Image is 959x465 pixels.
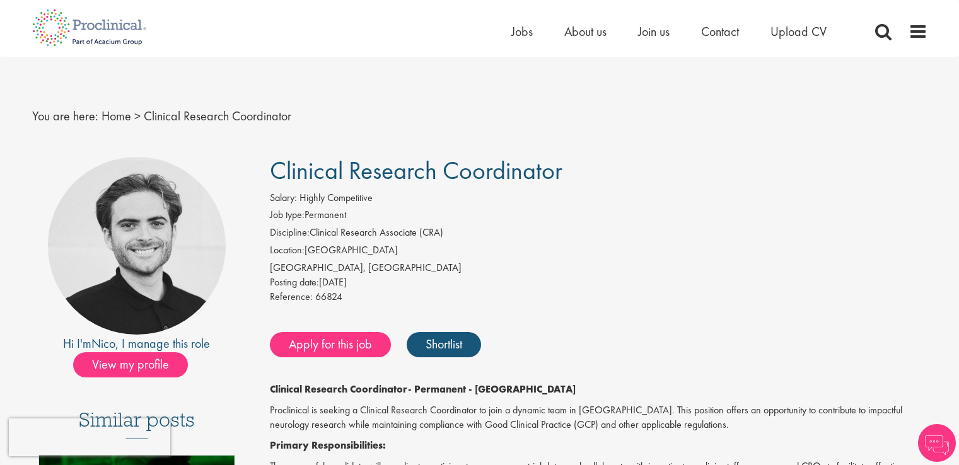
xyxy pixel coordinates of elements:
h3: Similar posts [79,409,195,439]
span: View my profile [73,352,188,377]
img: imeage of recruiter Nico Kohlwes [48,157,226,335]
label: Location: [270,243,305,258]
div: Hi I'm , I manage this role [32,335,242,353]
span: You are here: [32,108,98,124]
div: [GEOGRAPHIC_DATA], [GEOGRAPHIC_DATA] [270,261,927,275]
a: Nico [91,335,115,352]
label: Job type: [270,208,305,222]
p: Proclinical is seeking a Clinical Research Coordinator to join a dynamic team in [GEOGRAPHIC_DATA... [270,403,927,432]
a: Jobs [511,23,533,40]
span: Posting date: [270,275,319,289]
iframe: reCAPTCHA [9,418,170,456]
a: breadcrumb link [102,108,131,124]
a: Contact [701,23,739,40]
label: Reference: [270,290,313,304]
div: [DATE] [270,275,927,290]
li: Clinical Research Associate (CRA) [270,226,927,243]
strong: Primary Responsibilities: [270,439,386,452]
li: Permanent [270,208,927,226]
a: Apply for this job [270,332,391,357]
a: View my profile [73,355,201,371]
span: Highly Competitive [299,191,373,204]
a: Join us [638,23,670,40]
a: Upload CV [770,23,827,40]
li: [GEOGRAPHIC_DATA] [270,243,927,261]
label: Salary: [270,191,297,205]
label: Discipline: [270,226,310,240]
span: Clinical Research Coordinator [144,108,291,124]
strong: Clinical Research Coordinator [270,382,408,396]
span: 66824 [315,290,342,303]
span: > [134,108,141,124]
span: Clinical Research Coordinator [270,154,562,187]
img: Chatbot [918,424,956,462]
a: Shortlist [407,332,481,357]
strong: - Permanent - [GEOGRAPHIC_DATA] [408,382,576,396]
a: About us [564,23,607,40]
